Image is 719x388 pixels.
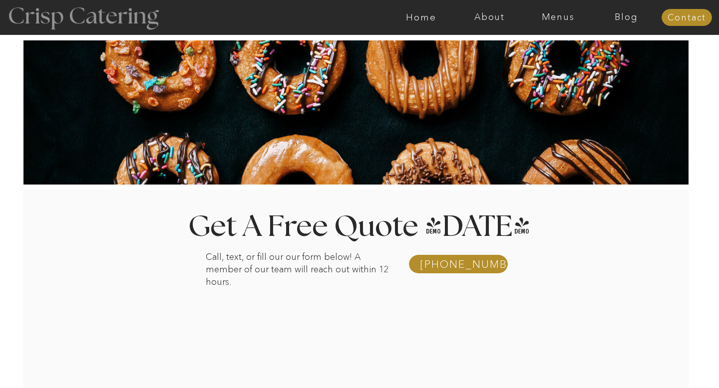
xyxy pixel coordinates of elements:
[387,12,455,22] a: Home
[592,12,661,22] a: Blog
[524,12,592,22] a: Menus
[162,212,557,242] h1: Get A Free Quote [DATE]
[206,251,395,260] p: Call, text, or fill our our form below! A member of our team will reach out within 12 hours.
[455,12,524,22] a: About
[420,259,499,270] a: [PHONE_NUMBER]
[662,13,712,23] a: Contact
